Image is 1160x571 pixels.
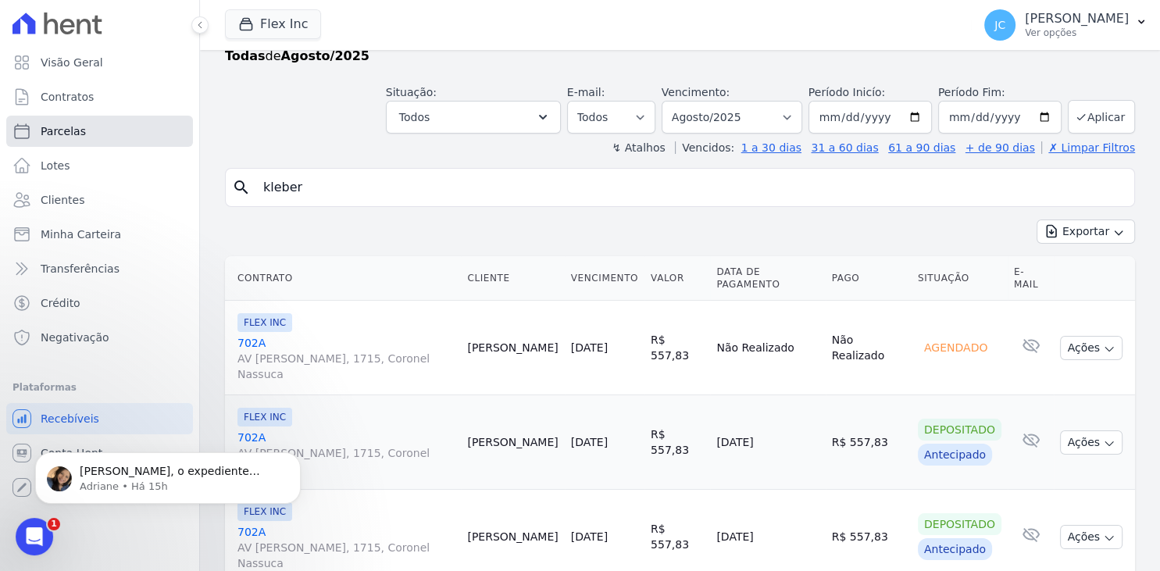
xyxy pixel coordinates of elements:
[25,244,244,259] div: Joice, boa tarde!
[6,403,193,434] a: Recebíveis
[6,253,193,284] a: Transferências
[662,86,730,98] label: Vencimento:
[237,335,455,382] a: 702AAV [PERSON_NAME], 1715, Coronel Nassuca
[1041,141,1135,154] a: ✗ Limpar Filtros
[1008,256,1055,301] th: E-mail
[237,430,455,476] a: 702AAV [PERSON_NAME], 1715, Coronel Nassuca
[571,341,608,354] a: [DATE]
[826,256,912,301] th: Pago
[12,234,300,373] div: Adriane diz…
[225,9,321,39] button: Flex Inc
[12,234,256,360] div: Joice, boa tarde!O chamando ainda encontra-se na esteira no time de tech.Acredito que será mais r...
[1037,219,1135,244] button: Exportar
[41,330,109,345] span: Negativação
[644,256,710,301] th: Valor
[115,71,300,105] div: Se não vou dar baixa manual
[1060,430,1123,455] button: Ações
[1025,27,1129,39] p: Ver opções
[1025,11,1129,27] p: [PERSON_NAME]
[918,337,994,359] div: Agendado
[41,123,86,139] span: Parcelas
[274,6,302,34] div: Fechar
[41,227,121,242] span: Minha Carteira
[237,524,455,571] a: 702AAV [PERSON_NAME], 1715, Coronel Nassuca
[183,35,300,70] div: Tem um retorno?
[69,167,287,213] div: pois está em aberto esse valor na conciliação e na Sexta preciso deixar tudo alinhado
[1060,525,1123,549] button: Ações
[12,373,300,409] div: Joice diz…
[41,55,103,70] span: Visão Geral
[12,158,300,235] div: Joice diz…
[675,141,734,154] label: Vencidos:
[76,20,230,35] p: A equipe também pode ajudar
[567,86,605,98] label: E-mail:
[250,383,287,398] div: A n°24
[281,48,369,63] strong: Agosto/2025
[12,409,300,444] div: Joice diz…
[237,540,455,571] span: AV [PERSON_NAME], 1715, Coronel Nassuca
[994,20,1005,30] span: JC
[826,301,912,395] td: Não Realizado
[41,89,94,105] span: Contratos
[461,301,564,395] td: [PERSON_NAME]
[244,6,274,36] button: Início
[918,444,992,466] div: Antecipado
[12,71,300,107] div: Joice diz…
[56,107,300,156] div: e preciso que exclua o vencimento que ficou em aberto
[6,47,193,78] a: Visão Geral
[99,451,112,463] button: Start recording
[741,141,801,154] a: 1 a 30 dias
[173,409,300,443] div: Setembro de 2025
[918,419,1001,441] div: Depositado
[912,256,1008,301] th: Situação
[644,301,710,395] td: R$ 557,83
[6,437,193,469] a: Conta Hent
[76,8,131,20] h1: Operator
[808,86,885,98] label: Período Inicío:
[918,538,992,560] div: Antecipado
[571,530,608,543] a: [DATE]
[225,47,369,66] p: de
[12,35,300,71] div: Joice diz…
[24,451,37,464] button: Selecionador de Emoji
[10,6,40,36] button: go back
[888,141,955,154] a: 61 a 90 dias
[25,259,244,290] div: O chamando ainda encontra-se na esteira no time de tech.
[237,313,292,332] span: FLEX INC
[6,81,193,112] a: Contratos
[237,408,292,426] span: FLEX INC
[127,80,287,96] div: Se não vou dar baixa manual
[6,287,193,319] a: Crédito
[6,184,193,216] a: Clientes
[938,84,1062,101] label: Período Fim:
[56,158,300,223] div: pois está em aberto esse valor na conciliação e na Sexta preciso deixar tudo alinhado
[48,518,60,530] span: 1
[644,395,710,490] td: R$ 557,83
[386,101,561,134] button: Todos
[25,290,244,351] div: Acredito que será mais rapido realizar a baixa manual. Qual parcela devo prosseguir com descarte?...
[49,451,62,463] button: Selecionador de GIF
[237,373,300,408] div: A n°24
[12,378,187,397] div: Plataformas
[13,419,299,445] textarea: Envie uma mensagem...
[1068,100,1135,134] button: Aplicar
[12,419,324,529] iframe: Intercom notifications mensagem
[12,107,300,158] div: Joice diz…
[195,45,287,60] div: Tem um retorno?
[69,116,287,147] div: e preciso que exclua o vencimento que ficou em aberto
[826,395,912,490] td: R$ 557,83
[399,108,430,127] span: Todos
[918,513,1001,535] div: Depositado
[565,256,644,301] th: Vencimento
[74,451,87,463] button: Upload do anexo
[232,178,251,197] i: search
[45,9,70,34] img: Profile image for Operator
[710,395,825,490] td: [DATE]
[6,322,193,353] a: Negativação
[6,116,193,147] a: Parcelas
[571,436,608,448] a: [DATE]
